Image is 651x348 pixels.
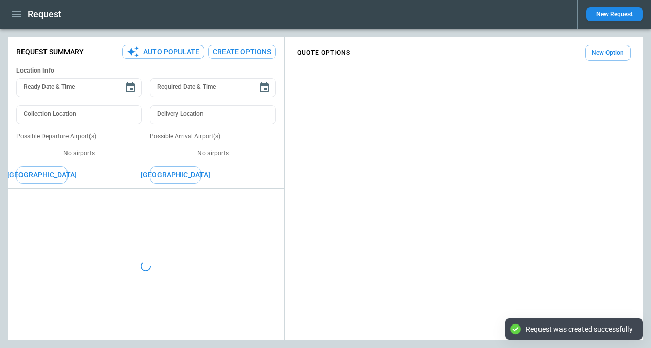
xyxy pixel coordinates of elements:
[150,149,275,158] p: No airports
[16,149,142,158] p: No airports
[285,41,643,65] div: scrollable content
[28,8,61,20] h1: Request
[16,48,84,56] p: Request Summary
[526,324,633,334] div: Request was created successfully
[586,7,643,21] button: New Request
[16,166,68,184] button: [GEOGRAPHIC_DATA]
[120,78,141,98] button: Choose date
[16,67,276,75] h6: Location Info
[16,132,142,141] p: Possible Departure Airport(s)
[150,166,201,184] button: [GEOGRAPHIC_DATA]
[208,45,276,59] button: Create Options
[297,51,350,55] h4: QUOTE OPTIONS
[254,78,275,98] button: Choose date
[585,45,631,61] button: New Option
[150,132,275,141] p: Possible Arrival Airport(s)
[122,45,204,59] button: Auto Populate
